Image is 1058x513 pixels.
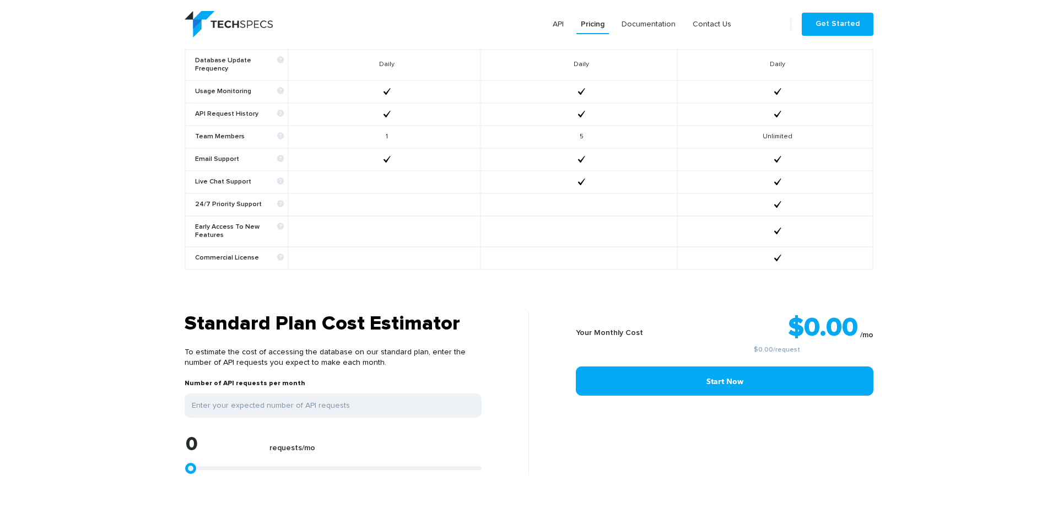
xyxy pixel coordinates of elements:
b: Team Members [195,133,284,141]
td: Daily [677,50,873,80]
a: Pricing [576,14,609,34]
h3: Standard Plan Cost Estimator [185,312,482,336]
b: Database Update Frequency [195,57,284,73]
strong: $0.00 [788,315,858,341]
b: Live Chat Support [195,178,284,186]
label: requests/mo [269,444,315,458]
a: $0.00 [754,347,773,353]
b: Your Monthly Cost [576,329,643,337]
td: Daily [481,50,677,80]
b: Email Support [195,155,284,164]
td: 5 [481,126,677,148]
a: Contact Us [688,14,736,34]
small: /request [680,347,873,353]
a: Get Started [802,13,873,36]
label: Number of API requests per month [185,379,305,393]
a: Documentation [617,14,680,34]
img: logo [185,11,273,37]
sub: /mo [860,331,873,339]
a: API [548,14,568,34]
b: 24/7 Priority Support [195,201,284,209]
b: API Request History [195,110,284,118]
p: To estimate the cost of accessing the database on our standard plan, enter the number of API requ... [185,336,482,379]
b: Usage Monitoring [195,88,284,96]
b: Commercial License [195,254,284,262]
td: 1 [288,126,480,148]
b: Early Access To New Features [195,223,284,240]
input: Enter your expected number of API requests [185,393,482,418]
td: Daily [288,50,480,80]
td: Unlimited [677,126,873,148]
a: Start Now [576,366,873,396]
